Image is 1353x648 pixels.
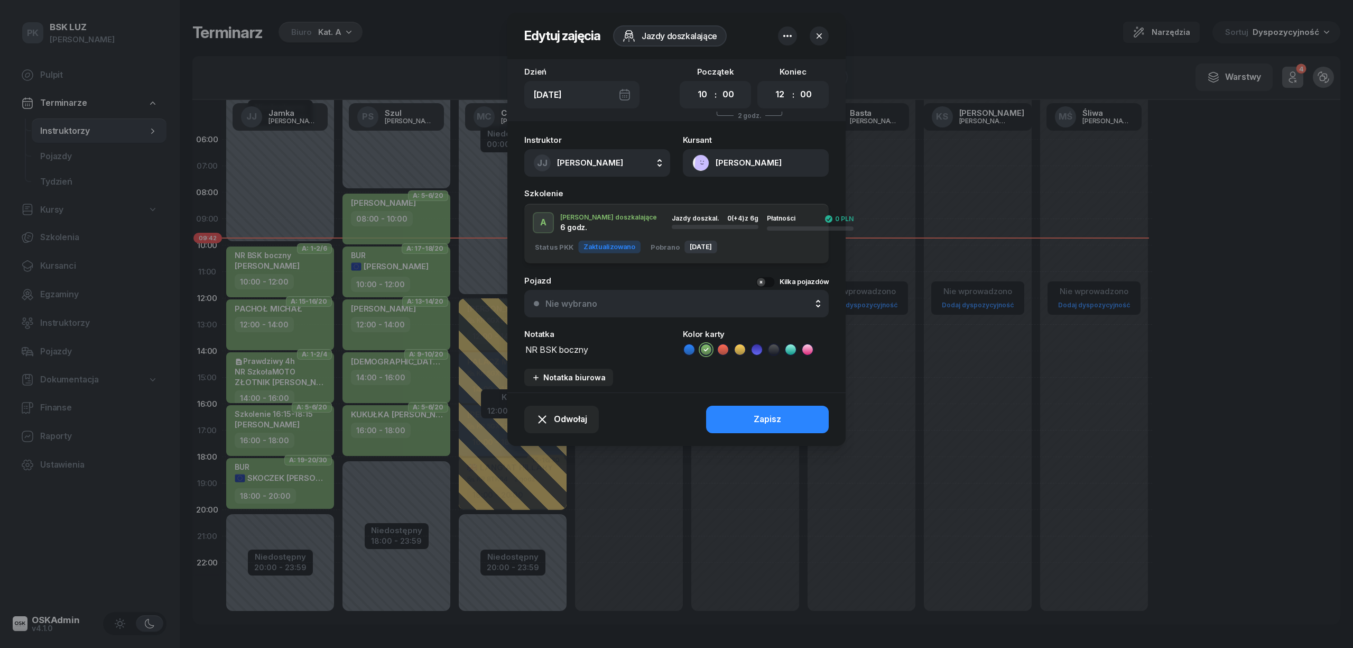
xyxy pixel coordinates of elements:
[683,149,829,177] button: [PERSON_NAME]
[706,406,829,433] button: Zapisz
[524,406,599,433] button: Odwołaj
[754,413,781,426] div: Zapisz
[792,88,794,101] div: :
[756,277,829,287] button: Kilka pojazdów
[524,28,600,44] h2: Edytuj zajęcia
[524,290,829,317] button: Nie wybrano
[780,277,829,287] div: Kilka pojazdów
[537,159,548,168] span: JJ
[715,88,717,101] div: :
[545,299,597,308] div: Nie wybrano
[554,413,587,426] span: Odwołaj
[524,369,613,386] button: Notatka biurowa
[532,373,606,382] div: Notatka biurowa
[524,149,670,177] button: JJ[PERSON_NAME]
[557,158,623,168] span: [PERSON_NAME]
